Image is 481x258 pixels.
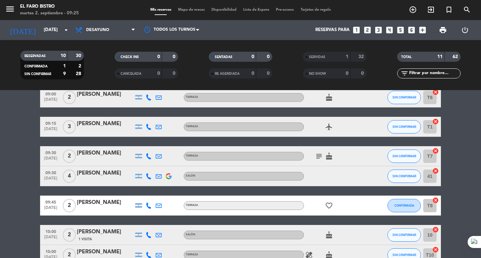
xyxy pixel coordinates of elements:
i: favorite_border [325,202,333,210]
span: 09:30 [42,149,59,156]
span: Mis reservas [147,8,175,12]
i: search [463,6,471,14]
strong: 0 [267,71,271,76]
strong: 0 [173,71,177,76]
span: 2 [63,199,76,212]
i: cancel [432,168,439,174]
span: 09:45 [42,198,59,206]
strong: 62 [453,54,459,59]
span: SERVIDAS [309,55,325,59]
i: looks_6 [407,26,416,34]
input: Filtrar por nombre... [409,70,460,77]
span: [DATE] [42,206,59,213]
strong: 10 [60,53,66,58]
i: cake [325,152,333,160]
i: power_settings_new [461,26,469,34]
span: Disponibilidad [208,8,240,12]
span: Terraza [186,125,198,128]
div: [PERSON_NAME] [77,90,134,99]
div: [PERSON_NAME] [77,119,134,128]
i: cancel [432,226,439,233]
span: 2 [63,228,76,242]
i: cancel [432,89,439,95]
strong: 9 [63,71,66,76]
i: looks_3 [374,26,383,34]
i: menu [5,4,15,14]
i: airplanemode_active [325,123,333,131]
span: Salón [186,175,195,177]
strong: 0 [267,54,271,59]
span: 09:00 [42,90,59,97]
i: turned_in_not [445,6,453,14]
strong: 1 [346,54,348,59]
i: cancel [432,246,439,253]
span: [DATE] [42,176,59,184]
button: SIN CONFIRMAR [387,170,421,183]
i: cancel [432,197,439,204]
button: SIN CONFIRMAR [387,228,421,242]
i: looks_two [363,26,372,34]
span: [DATE] [42,97,59,105]
strong: 0 [346,71,348,76]
span: 09:30 [42,169,59,176]
span: Reservas para [315,27,350,33]
button: SIN CONFIRMAR [387,150,421,163]
div: [PERSON_NAME] [77,149,134,158]
div: LOG OUT [454,20,476,40]
strong: 0 [361,71,365,76]
div: [PERSON_NAME] [77,198,134,207]
span: Terraza [186,253,198,256]
span: Desayuno [86,28,109,32]
span: 10:00 [42,227,59,235]
span: SIN CONFIRMAR [392,154,416,158]
span: Salón [186,233,195,236]
i: subject [315,152,323,160]
span: NO SHOW [309,72,326,75]
button: menu [5,4,15,16]
strong: 0 [157,54,160,59]
span: SIN CONFIRMAR [392,174,416,178]
span: Mapa de mesas [175,8,208,12]
i: cancel [432,118,439,125]
strong: 32 [358,54,365,59]
i: add_circle_outline [409,6,417,14]
i: looks_one [352,26,361,34]
span: SIN CONFIRMAR [392,95,416,99]
span: CHECK INS [121,55,139,59]
span: CANCELADA [121,72,141,75]
span: RESERVADAS [24,54,46,58]
span: Terraza [186,155,198,157]
span: CONFIRMADA [394,204,414,207]
i: cake [325,93,333,101]
span: SIN CONFIRMAR [392,233,416,237]
span: 2 [63,91,76,104]
img: google-logo.png [166,173,172,179]
span: 09:15 [42,119,59,127]
div: El Faro Bistro [20,3,79,10]
span: 2 [63,150,76,163]
span: 10:00 [42,247,59,255]
span: RE AGENDADA [215,72,239,75]
span: print [439,26,447,34]
button: CONFIRMADA [387,199,421,212]
strong: 11 [437,54,443,59]
span: 1 Visita [78,237,92,242]
span: 3 [63,120,76,134]
i: cancel [432,148,439,154]
strong: 1 [63,64,66,68]
span: SIN CONFIRMAR [392,125,416,128]
strong: 28 [76,71,83,76]
span: Lista de Espera [240,8,273,12]
strong: 0 [252,71,254,76]
i: [DATE] [5,23,40,37]
i: add_box [418,26,427,34]
i: looks_5 [396,26,405,34]
i: arrow_drop_down [62,26,70,34]
div: [PERSON_NAME] [77,228,134,236]
span: [DATE] [42,235,59,243]
span: [DATE] [42,127,59,135]
i: exit_to_app [427,6,435,14]
span: SIN CONFIRMAR [24,72,51,76]
button: SIN CONFIRMAR [387,91,421,104]
span: 4 [63,170,76,183]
